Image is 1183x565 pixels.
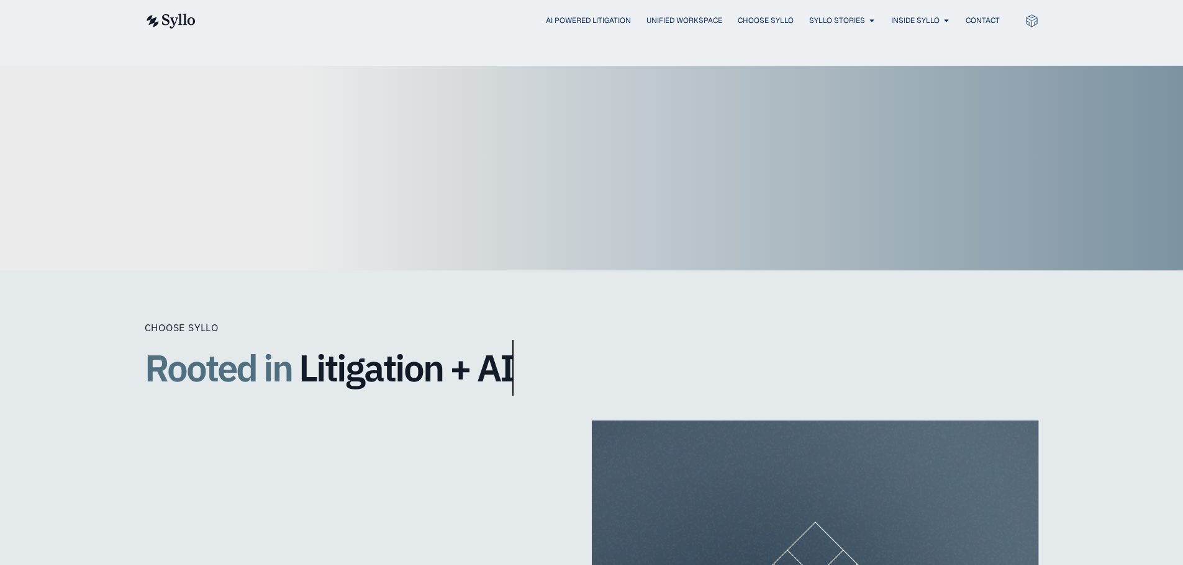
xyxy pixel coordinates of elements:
a: AI Powered Litigation [546,15,631,26]
span: Litigation + AI [299,347,514,388]
div: Menu Toggle [220,15,1000,27]
a: Contact [966,15,1000,26]
a: Unified Workspace [646,15,722,26]
span: Rooted in [145,340,292,396]
nav: Menu [220,15,1000,27]
a: Choose Syllo [738,15,794,26]
a: Syllo Stories [809,15,865,26]
img: syllo [145,14,196,29]
div: Choose Syllo [145,320,641,335]
a: Inside Syllo [891,15,940,26]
